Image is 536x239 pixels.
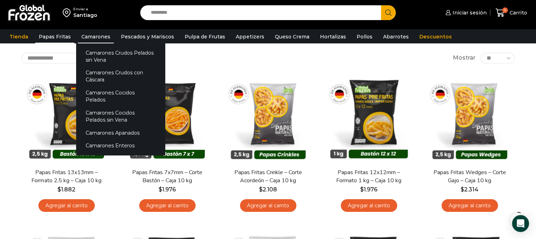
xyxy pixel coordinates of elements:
a: Camarones Crudos Pelados sin Vena [76,46,165,66]
bdi: 1.976 [360,186,377,193]
a: Agregar al carrito: “Papas Fritas 12x12mm - Formato 1 kg - Caja 10 kg” [341,199,397,212]
span: $ [159,186,162,193]
a: Camarones Enteros [76,139,165,152]
a: Papas Fritas 7x7mm – Corte Bastón – Caja 10 kg [127,168,208,185]
a: Camarones [78,30,114,43]
div: Santiago [73,12,97,19]
bdi: 2.108 [259,186,277,193]
span: $ [360,186,364,193]
a: Camarones Apanados [76,126,165,139]
bdi: 2.314 [461,186,479,193]
span: Iniciar sesión [451,9,487,16]
span: $ [461,186,464,193]
div: Open Intercom Messenger [512,215,529,232]
a: Agregar al carrito: “Papas Fritas Wedges – Corte Gajo - Caja 10 kg” [442,199,498,212]
a: Agregar al carrito: “Papas Fritas 13x13mm - Formato 2,5 kg - Caja 10 kg” [38,199,95,212]
a: Agregar al carrito: “Papas Fritas Crinkle - Corte Acordeón - Caja 10 kg” [240,199,296,212]
span: $ [57,186,61,193]
a: Camarones Crudos con Cáscara [76,66,165,86]
a: Papas Fritas Wedges – Corte Gajo – Caja 10 kg [429,168,510,185]
a: Papas Fritas Crinkle – Corte Acordeón – Caja 10 kg [227,168,308,185]
a: Tienda [6,30,32,43]
img: address-field-icon.svg [63,7,73,19]
a: Papas Fritas 12x12mm – Formato 1 kg – Caja 10 kg [328,168,409,185]
div: Enviar a [73,7,97,12]
a: Pollos [353,30,376,43]
select: Pedido de la tienda [21,53,111,63]
a: Pulpa de Frutas [181,30,229,43]
a: Hortalizas [316,30,350,43]
bdi: 1.882 [57,186,75,193]
a: Appetizers [232,30,268,43]
a: 0 Carrito [494,5,529,21]
a: Queso Crema [271,30,313,43]
span: $ [259,186,263,193]
a: Camarones Cocidos Pelados [76,86,165,106]
a: Papas Fritas 13x13mm – Formato 2,5 kg – Caja 10 kg [26,168,107,185]
a: Pescados y Mariscos [117,30,178,43]
button: Search button [381,5,396,20]
a: Agregar al carrito: “Papas Fritas 7x7mm - Corte Bastón - Caja 10 kg” [139,199,196,212]
a: Camarones Cocidos Pelados sin Vena [76,106,165,127]
a: Abarrotes [380,30,412,43]
span: Carrito [508,9,527,16]
span: Mostrar [453,54,475,62]
bdi: 1.976 [159,186,176,193]
a: Papas Fritas [35,30,74,43]
a: Descuentos [416,30,455,43]
span: 0 [502,7,508,13]
a: Iniciar sesión [444,6,487,20]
